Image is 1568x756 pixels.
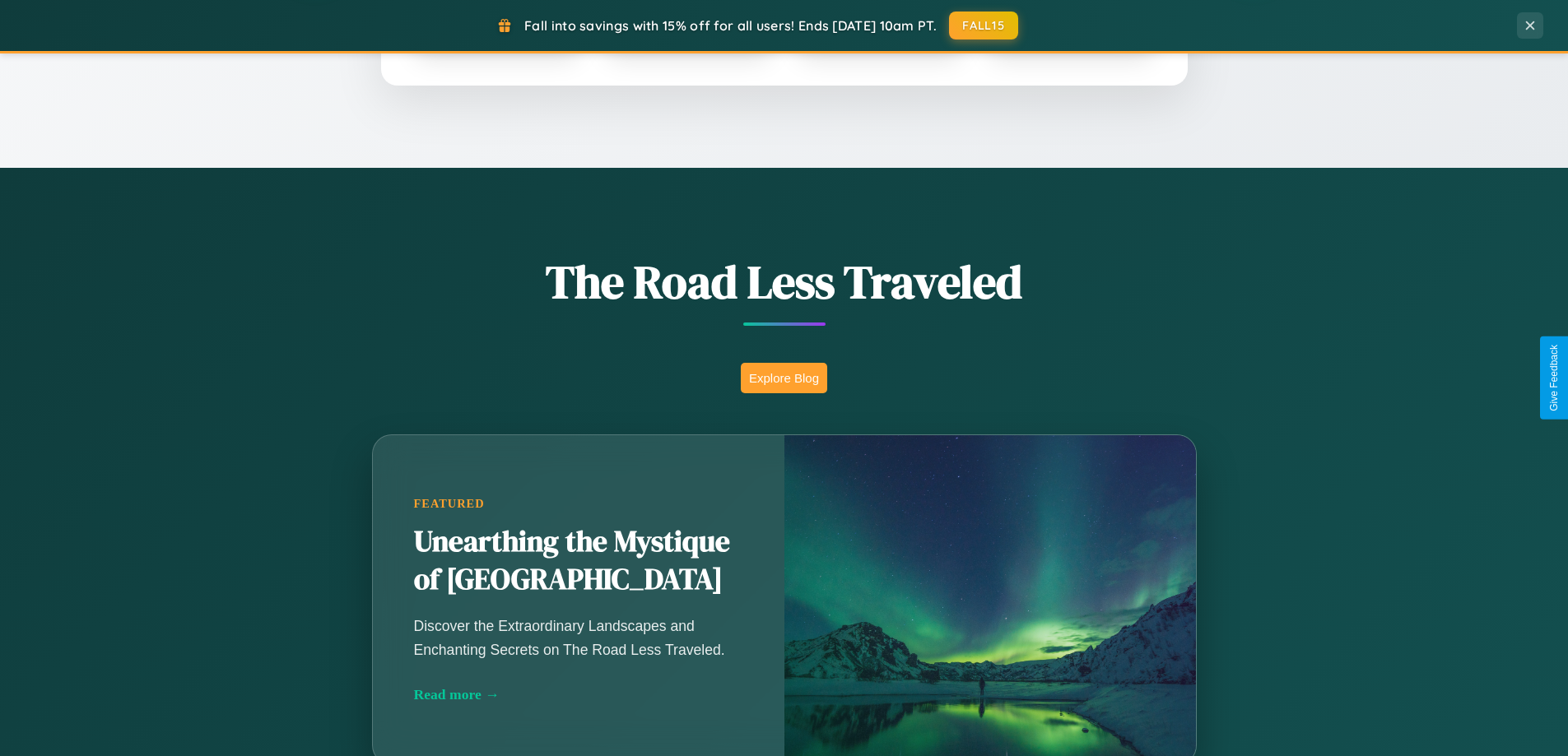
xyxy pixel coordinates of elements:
h2: Unearthing the Mystique of [GEOGRAPHIC_DATA] [414,523,743,599]
button: Explore Blog [741,363,827,393]
div: Read more → [414,686,743,703]
h1: The Road Less Traveled [291,250,1278,313]
button: FALL15 [949,12,1018,39]
p: Discover the Extraordinary Landscapes and Enchanting Secrets on The Road Less Traveled. [414,615,743,661]
span: Fall into savings with 15% off for all users! Ends [DATE] 10am PT. [524,17,937,34]
div: Featured [414,497,743,511]
div: Give Feedback [1548,345,1560,411]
